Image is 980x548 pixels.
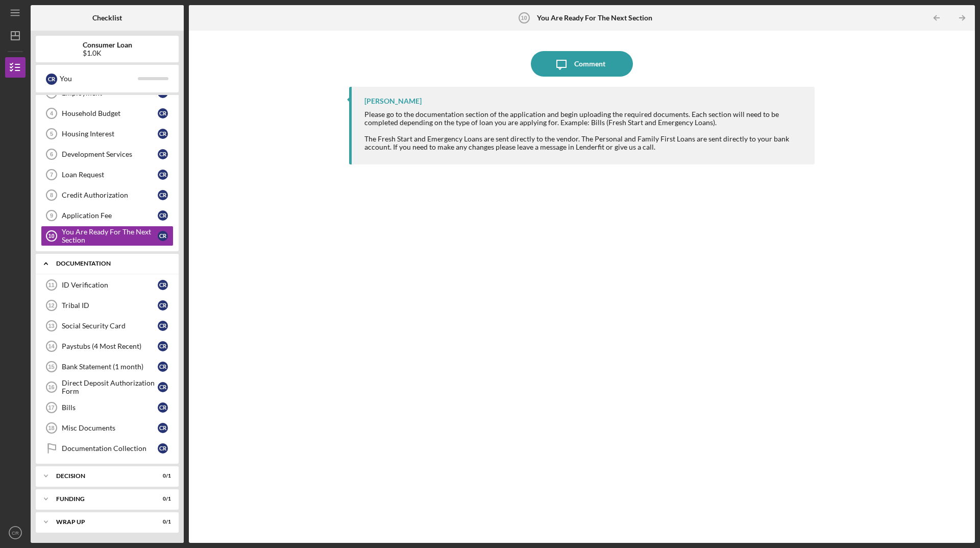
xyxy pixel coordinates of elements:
[62,150,158,158] div: Development Services
[62,130,158,138] div: Housing Interest
[62,301,158,309] div: Tribal ID
[41,275,174,295] a: 11ID VerificationCR
[158,423,168,433] div: C R
[158,190,168,200] div: C R
[158,170,168,180] div: C R
[158,443,168,454] div: C R
[48,233,54,239] tspan: 10
[5,522,26,543] button: CR
[153,496,171,502] div: 0 / 1
[60,70,138,87] div: You
[364,97,422,105] div: [PERSON_NAME]
[41,356,174,377] a: 15Bank Statement (1 month)CR
[41,316,174,336] a: 13Social Security CardCR
[83,49,132,57] div: $1.0K
[531,51,633,77] button: Comment
[62,424,158,432] div: Misc Documents
[153,519,171,525] div: 0 / 1
[56,473,145,479] div: Decision
[158,129,168,139] div: C R
[158,231,168,241] div: C R
[48,404,54,411] tspan: 17
[41,295,174,316] a: 12Tribal IDCR
[48,323,54,329] tspan: 13
[41,336,174,356] a: 14Paystubs (4 Most Recent)CR
[158,300,168,311] div: C R
[41,164,174,185] a: 7Loan RequestCR
[41,103,174,124] a: 4Household BudgetCR
[48,302,54,308] tspan: 12
[56,519,145,525] div: Wrap up
[62,379,158,395] div: Direct Deposit Authorization Form
[41,226,174,246] a: 10You Are Ready For The Next SectionCR
[41,185,174,205] a: 8Credit AuthorizationCR
[158,280,168,290] div: C R
[62,191,158,199] div: Credit Authorization
[41,144,174,164] a: 6Development ServicesCR
[62,171,158,179] div: Loan Request
[41,205,174,226] a: 9Application FeeCR
[83,41,132,49] b: Consumer Loan
[158,321,168,331] div: C R
[62,322,158,330] div: Social Security Card
[48,343,55,349] tspan: 14
[364,110,804,127] div: Please go to the documentation section of the application and begin uploading the required docume...
[364,135,804,151] div: The Fresh Start and Emergency Loans are sent directly to the vendor. The Personal and Family Firs...
[158,402,168,413] div: C R
[48,282,54,288] tspan: 11
[50,110,54,116] tspan: 4
[50,151,53,157] tspan: 6
[158,210,168,221] div: C R
[153,473,171,479] div: 0 / 1
[62,109,158,117] div: Household Budget
[41,418,174,438] a: 18Misc DocumentsCR
[62,363,158,371] div: Bank Statement (1 month)
[50,131,53,137] tspan: 5
[537,14,652,22] b: You Are Ready For The Next Section
[158,382,168,392] div: C R
[56,260,166,267] div: Documentation
[158,149,168,159] div: C R
[50,192,53,198] tspan: 8
[48,364,54,370] tspan: 15
[46,74,57,85] div: C R
[41,124,174,144] a: 5Housing InterestCR
[62,342,158,350] div: Paystubs (4 Most Recent)
[50,212,53,219] tspan: 9
[158,341,168,351] div: C R
[41,438,174,459] a: Documentation CollectionCR
[48,384,54,390] tspan: 16
[12,530,19,536] text: CR
[521,15,527,21] tspan: 10
[41,397,174,418] a: 17BillsCR
[62,228,158,244] div: You Are Ready For The Next Section
[92,14,122,22] b: Checklist
[62,211,158,220] div: Application Fee
[62,444,158,452] div: Documentation Collection
[48,425,54,431] tspan: 18
[50,172,53,178] tspan: 7
[56,496,145,502] div: Funding
[62,281,158,289] div: ID Verification
[158,108,168,118] div: C R
[158,362,168,372] div: C R
[574,51,605,77] div: Comment
[62,403,158,412] div: Bills
[41,377,174,397] a: 16Direct Deposit Authorization FormCR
